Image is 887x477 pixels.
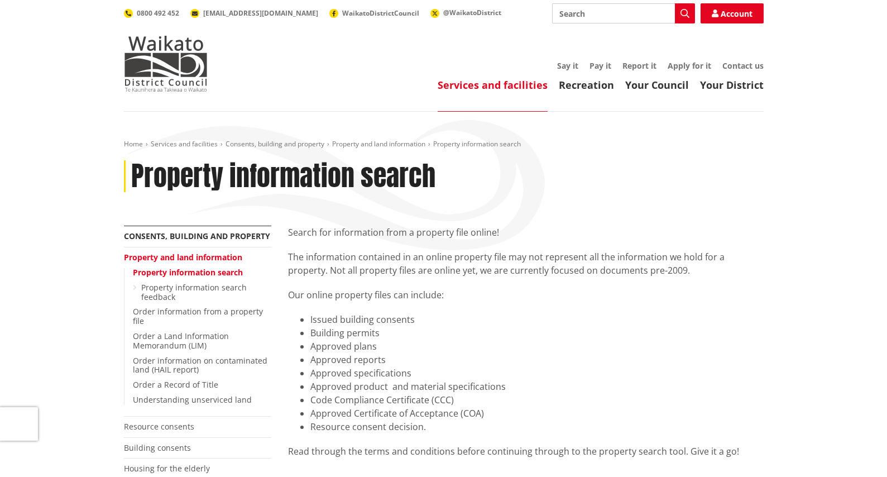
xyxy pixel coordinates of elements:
nav: breadcrumb [124,140,764,149]
a: Your District [700,78,764,92]
a: Contact us [722,60,764,71]
img: Waikato District Council - Te Kaunihera aa Takiwaa o Waikato [124,36,208,92]
a: Property and land information [332,139,425,149]
a: Apply for it [668,60,711,71]
a: Your Council [625,78,689,92]
a: Resource consents [124,421,194,432]
a: Home [124,139,143,149]
p: The information contained in an online property file may not represent all the information we hol... [288,250,764,277]
li: Code Compliance Certificate (CCC) [310,393,764,407]
li: Approved product and material specifications [310,380,764,393]
a: Services and facilities [438,78,548,92]
li: Resource consent decision. [310,420,764,433]
a: Housing for the elderly [124,463,210,474]
a: [EMAIL_ADDRESS][DOMAIN_NAME] [190,8,318,18]
a: Building consents [124,442,191,453]
span: @WaikatoDistrict [443,8,501,17]
span: WaikatoDistrictCouncil [342,8,419,18]
span: [EMAIL_ADDRESS][DOMAIN_NAME] [203,8,318,18]
input: Search input [552,3,695,23]
div: Read through the terms and conditions before continuing through to the property search tool. Give... [288,445,764,458]
a: Order information from a property file [133,306,263,326]
a: @WaikatoDistrict [430,8,501,17]
a: Recreation [559,78,614,92]
a: Say it [557,60,578,71]
a: WaikatoDistrictCouncil [329,8,419,18]
li: Building permits [310,326,764,340]
a: Property information search feedback [141,282,247,302]
a: Property and land information [124,252,242,263]
a: 0800 492 452 [124,8,179,18]
a: Order information on contaminated land (HAIL report) [133,355,267,375]
a: Pay it [589,60,611,71]
a: Understanding unserviced land [133,394,252,405]
li: Approved plans [310,340,764,353]
a: Account [701,3,764,23]
a: Order a Record of Title [133,379,218,390]
a: Services and facilities [151,139,218,149]
a: Report it [622,60,656,71]
span: Our online property files can include: [288,289,444,301]
span: Property information search [433,139,521,149]
span: 0800 492 452 [137,8,179,18]
a: Order a Land Information Memorandum (LIM) [133,331,229,351]
li: Approved Certificate of Acceptance (COA) [310,407,764,420]
h1: Property information search [131,160,435,193]
li: Approved specifications [310,366,764,380]
p: Search for information from a property file online! [288,226,764,239]
li: Issued building consents [310,313,764,326]
a: Consents, building and property [226,139,324,149]
a: Property information search [133,267,243,278]
a: Consents, building and property [124,231,270,241]
li: Approved reports [310,353,764,366]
